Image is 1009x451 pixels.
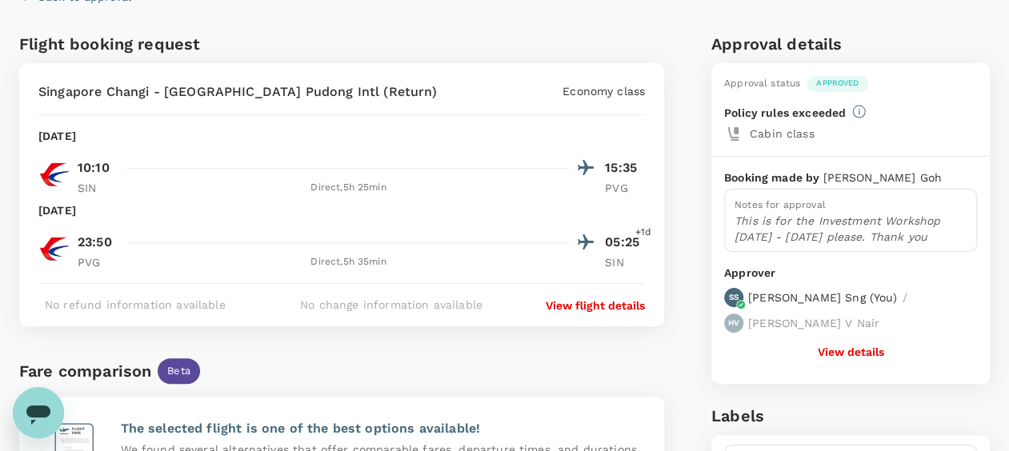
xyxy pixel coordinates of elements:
[605,158,645,178] p: 15:35
[38,233,70,265] img: MU
[807,78,868,89] span: Approved
[127,180,570,196] div: Direct , 5h 25min
[635,225,651,241] span: +1d
[748,289,897,305] p: [PERSON_NAME] Sng ( You )
[724,76,800,92] div: Approval status
[711,31,990,57] h6: Approval details
[605,254,645,270] p: SIN
[729,292,739,303] p: SS
[735,213,967,245] p: This is for the Investment Workshop [DATE] - [DATE] please. Thank you
[605,180,645,196] p: PVG
[13,387,64,438] iframe: Button to launch messaging window
[38,158,70,190] img: MU
[563,83,645,99] p: Economy class
[19,31,338,57] h6: Flight booking request
[728,317,739,329] p: HV
[127,254,570,270] div: Direct , 5h 35min
[546,297,645,313] button: View flight details
[724,265,977,281] p: Approver
[38,202,76,218] p: [DATE]
[158,364,200,379] span: Beta
[78,254,118,270] p: PVG
[605,233,645,252] p: 05:25
[78,180,118,196] p: SIN
[38,128,76,144] p: [DATE]
[78,233,112,252] p: 23:50
[38,82,437,102] p: Singapore Changi - [GEOGRAPHIC_DATA] Pudong Intl (Return)
[45,297,226,313] p: No refund information available
[748,315,879,331] p: [PERSON_NAME] V Nair
[902,289,907,305] p: /
[300,297,482,313] p: No change information available
[724,105,846,121] p: Policy rules exceeded
[724,170,823,186] p: Booking made by
[19,358,151,384] div: Fare comparison
[750,126,977,142] p: Cabin class
[120,419,645,438] p: The selected flight is one of the best options available!
[823,170,942,186] p: [PERSON_NAME] Goh
[78,158,110,178] p: 10:10
[817,345,883,358] button: View details
[735,199,826,210] span: Notes for approval
[711,403,990,429] h6: Labels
